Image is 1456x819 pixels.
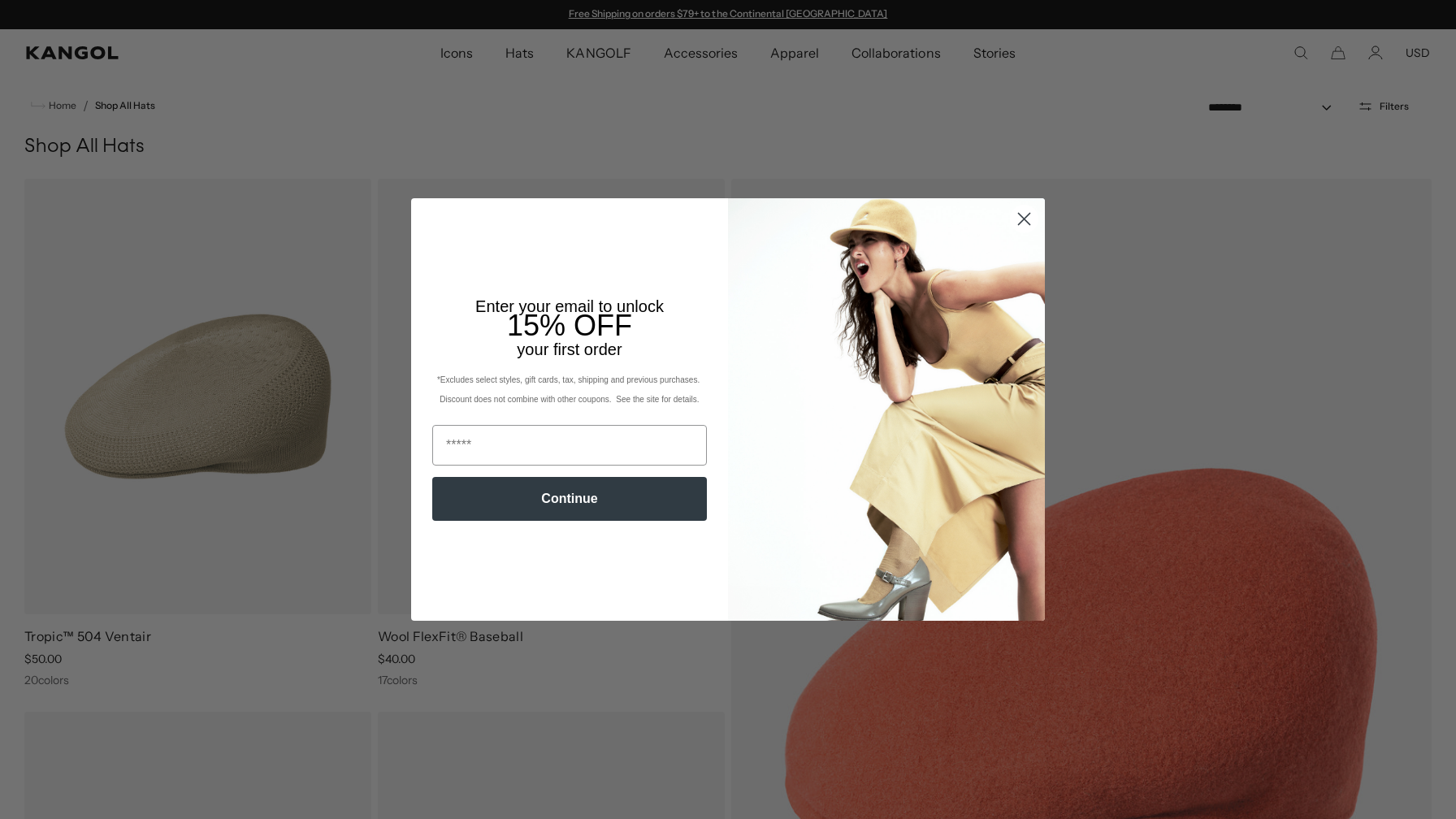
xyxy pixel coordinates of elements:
[1010,205,1038,233] button: Close dialog
[507,309,632,342] span: 15% OFF
[437,375,702,404] span: *Excludes select styles, gift cards, tax, shipping and previous purchases. Discount does not comb...
[432,477,707,521] button: Continue
[728,198,1045,621] img: 93be19ad-e773-4382-80b9-c9d740c9197f.jpeg
[432,425,707,466] input: Email
[517,340,622,358] span: your first order
[475,297,664,315] span: Enter your email to unlock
